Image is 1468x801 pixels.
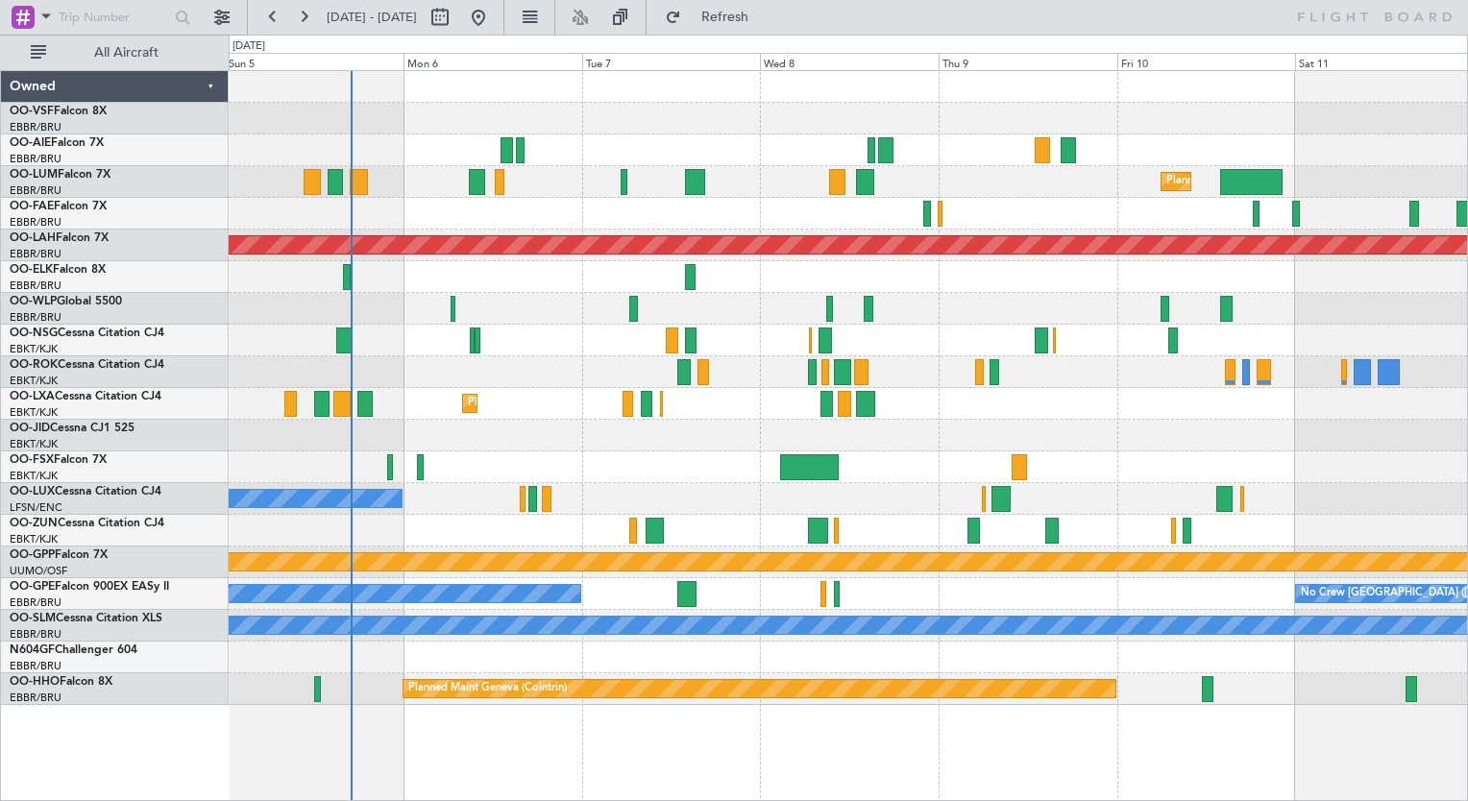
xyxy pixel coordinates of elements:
span: OO-JID [10,423,50,434]
a: EBBR/BRU [10,152,61,166]
div: Thu 9 [939,53,1117,70]
div: Sun 5 [225,53,404,70]
a: EBBR/BRU [10,595,61,610]
a: EBKT/KJK [10,342,58,356]
a: OO-FSXFalcon 7X [10,454,107,466]
span: All Aircraft [50,46,203,60]
a: OO-AIEFalcon 7X [10,137,104,149]
span: N604GF [10,644,55,656]
a: EBKT/KJK [10,437,58,451]
div: Planned Maint Geneva (Cointrin) [408,674,567,703]
a: EBBR/BRU [10,691,61,705]
a: OO-ZUNCessna Citation CJ4 [10,518,164,529]
a: EBKT/KJK [10,405,58,420]
a: EBBR/BRU [10,310,61,325]
span: OO-ELK [10,264,53,276]
a: OO-SLMCessna Citation XLS [10,613,162,624]
span: OO-VSF [10,106,54,117]
a: OO-NSGCessna Citation CJ4 [10,328,164,339]
div: Fri 10 [1117,53,1296,70]
span: OO-ROK [10,359,58,371]
a: OO-LXACessna Citation CJ4 [10,391,161,402]
a: OO-ELKFalcon 8X [10,264,106,276]
a: EBKT/KJK [10,469,58,483]
a: N604GFChallenger 604 [10,644,137,656]
div: Planned Maint Kortrijk-[GEOGRAPHIC_DATA] [468,389,692,418]
a: EBBR/BRU [10,627,61,642]
a: EBBR/BRU [10,120,61,134]
div: Tue 7 [582,53,761,70]
a: EBBR/BRU [10,279,61,293]
span: OO-SLM [10,613,56,624]
span: OO-LAH [10,232,56,244]
span: OO-ZUN [10,518,58,529]
div: Mon 6 [404,53,582,70]
a: EBKT/KJK [10,374,58,388]
a: EBBR/BRU [10,659,61,673]
a: OO-HHOFalcon 8X [10,676,112,688]
span: OO-FAE [10,201,54,212]
a: OO-LUXCessna Citation CJ4 [10,486,161,498]
div: Wed 8 [760,53,939,70]
span: OO-GPP [10,549,55,561]
a: EBBR/BRU [10,215,61,230]
span: OO-FSX [10,454,54,466]
a: OO-VSFFalcon 8X [10,106,107,117]
a: OO-ROKCessna Citation CJ4 [10,359,164,371]
a: OO-WLPGlobal 5500 [10,296,122,307]
span: OO-GPE [10,581,55,593]
span: OO-HHO [10,676,60,688]
a: LFSN/ENC [10,500,62,515]
button: Refresh [656,2,771,33]
a: EBBR/BRU [10,247,61,261]
a: OO-GPEFalcon 900EX EASy II [10,581,169,593]
a: OO-JIDCessna CJ1 525 [10,423,135,434]
span: OO-LXA [10,391,55,402]
a: EBKT/KJK [10,532,58,546]
span: [DATE] - [DATE] [327,9,417,26]
input: Trip Number [59,3,169,32]
a: OO-FAEFalcon 7X [10,201,107,212]
a: OO-GPPFalcon 7X [10,549,108,561]
a: OO-LUMFalcon 7X [10,169,110,181]
span: OO-LUX [10,486,55,498]
div: [DATE] [232,38,265,55]
span: OO-NSG [10,328,58,339]
span: OO-LUM [10,169,58,181]
a: UUMO/OSF [10,564,67,578]
span: OO-AIE [10,137,51,149]
a: EBBR/BRU [10,183,61,198]
a: OO-LAHFalcon 7X [10,232,109,244]
span: Refresh [685,11,766,24]
span: OO-WLP [10,296,57,307]
button: All Aircraft [21,37,208,68]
